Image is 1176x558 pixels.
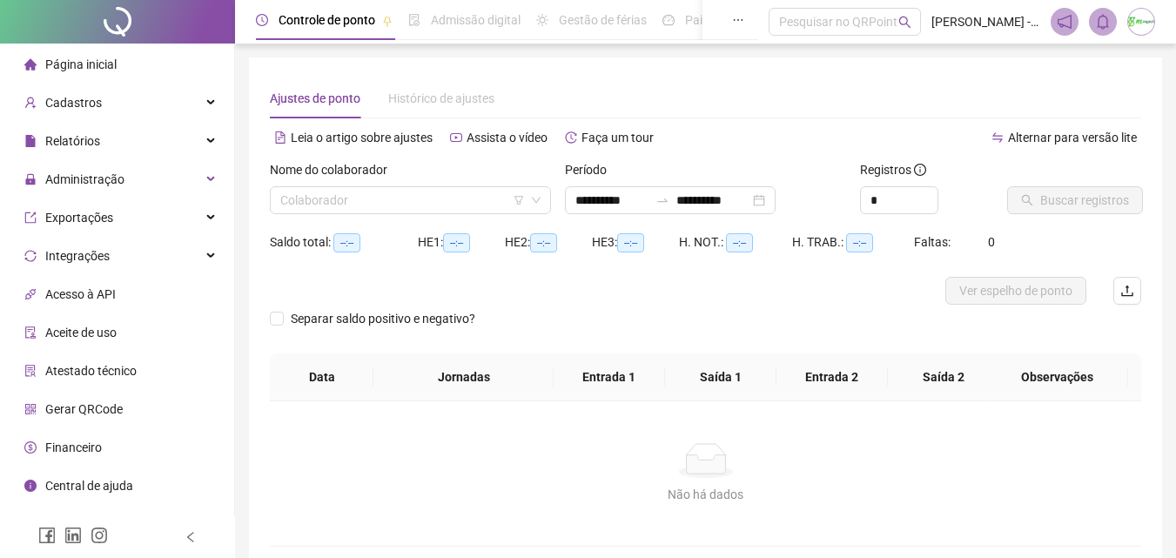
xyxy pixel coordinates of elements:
[270,353,373,401] th: Data
[505,232,592,252] div: HE 2:
[24,480,37,492] span: info-circle
[846,233,873,252] span: --:--
[279,13,375,27] span: Controle de ponto
[431,13,521,27] span: Admissão digital
[291,485,1120,504] div: Não há dados
[91,527,108,544] span: instagram
[898,16,911,29] span: search
[531,195,541,205] span: down
[679,232,792,252] div: H. NOT.:
[45,402,123,416] span: Gerar QRCode
[45,326,117,340] span: Aceite de uso
[888,353,999,401] th: Saída 2
[988,235,995,249] span: 0
[408,14,420,26] span: file-done
[514,195,524,205] span: filter
[185,531,197,543] span: left
[443,233,470,252] span: --:--
[64,527,82,544] span: linkedin
[45,249,110,263] span: Integrações
[592,232,679,252] div: HE 3:
[559,13,647,27] span: Gestão de férias
[1120,284,1134,298] span: upload
[270,91,360,105] span: Ajustes de ponto
[418,232,505,252] div: HE 1:
[450,131,462,144] span: youtube
[1007,186,1143,214] button: Buscar registros
[24,173,37,185] span: lock
[382,16,393,26] span: pushpin
[565,131,577,144] span: history
[291,131,433,145] span: Leia o artigo sobre ajustes
[284,309,482,328] span: Separar saldo positivo e negativo?
[986,353,1128,401] th: Observações
[388,91,494,105] span: Histórico de ajustes
[24,288,37,300] span: api
[24,326,37,339] span: audit
[270,232,418,252] div: Saldo total:
[662,14,675,26] span: dashboard
[617,233,644,252] span: --:--
[24,403,37,415] span: qrcode
[554,353,665,401] th: Entrada 1
[38,527,56,544] span: facebook
[1000,367,1114,387] span: Observações
[274,131,286,144] span: file-text
[45,134,100,148] span: Relatórios
[24,58,37,71] span: home
[24,250,37,262] span: sync
[581,131,654,145] span: Faça um tour
[945,277,1086,305] button: Ver espelho de ponto
[45,440,102,454] span: Financeiro
[726,233,753,252] span: --:--
[24,97,37,109] span: user-add
[655,193,669,207] span: to
[914,235,953,249] span: Faltas:
[665,353,776,401] th: Saída 1
[256,14,268,26] span: clock-circle
[931,12,1040,31] span: [PERSON_NAME] - RS ENGENHARIA
[467,131,548,145] span: Assista o vídeo
[24,365,37,377] span: solution
[24,441,37,454] span: dollar
[45,172,124,186] span: Administração
[776,353,888,401] th: Entrada 2
[333,233,360,252] span: --:--
[45,287,116,301] span: Acesso à API
[732,14,744,26] span: ellipsis
[45,96,102,110] span: Cadastros
[565,160,618,179] label: Período
[536,14,548,26] span: sun
[270,160,399,179] label: Nome do colaborador
[991,131,1004,144] span: swap
[792,232,914,252] div: H. TRAB.:
[530,233,557,252] span: --:--
[914,164,926,176] span: info-circle
[1095,14,1111,30] span: bell
[1057,14,1072,30] span: notification
[1008,131,1137,145] span: Alternar para versão lite
[860,160,926,179] span: Registros
[45,479,133,493] span: Central de ajuda
[373,353,553,401] th: Jornadas
[45,364,137,378] span: Atestado técnico
[685,13,753,27] span: Painel do DP
[24,135,37,147] span: file
[1128,9,1154,35] img: 29220
[24,212,37,224] span: export
[655,193,669,207] span: swap-right
[45,211,113,225] span: Exportações
[45,57,117,71] span: Página inicial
